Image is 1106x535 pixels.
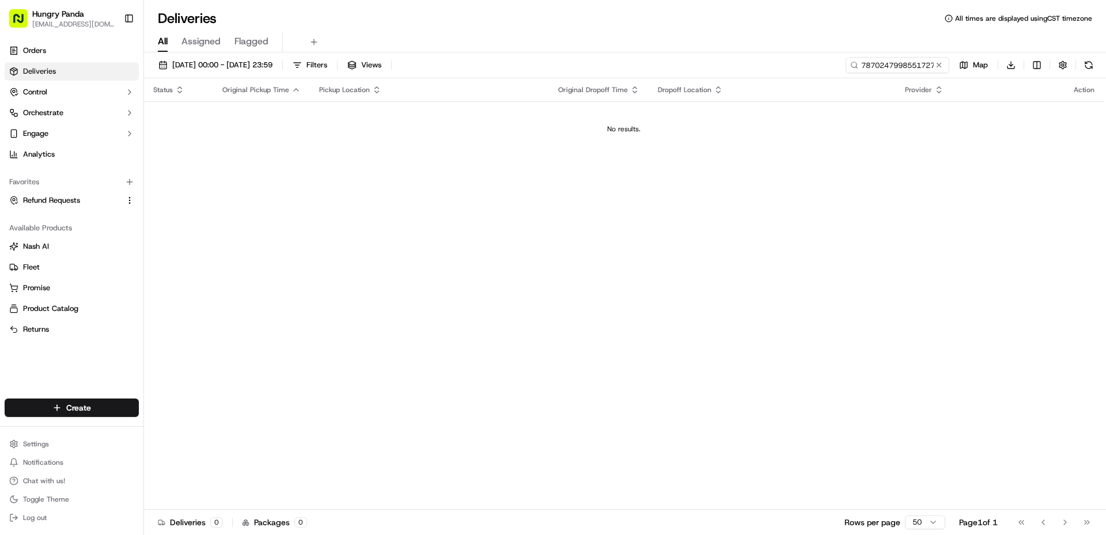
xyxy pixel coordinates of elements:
span: Pickup Location [319,85,370,94]
span: Log out [23,513,47,522]
a: Deliveries [5,62,139,81]
div: Action [1074,85,1094,94]
button: Nash AI [5,237,139,256]
span: Returns [23,324,49,335]
h1: Deliveries [158,9,217,28]
button: Toggle Theme [5,491,139,507]
span: All [158,35,168,48]
button: Orchestrate [5,104,139,122]
a: Orders [5,41,139,60]
span: Filters [306,60,327,70]
div: No results. [149,124,1099,134]
span: All times are displayed using CST timezone [955,14,1092,23]
a: Nash AI [9,241,134,252]
span: Engage [23,128,48,139]
div: 0 [210,517,223,528]
span: Promise [23,283,50,293]
p: Rows per page [844,517,900,528]
button: Returns [5,320,139,339]
button: Map [954,57,993,73]
span: Map [973,60,988,70]
a: Product Catalog [9,303,134,314]
button: Promise [5,279,139,297]
a: Promise [9,283,134,293]
span: Original Dropoff Time [558,85,628,94]
span: Orchestrate [23,108,63,118]
button: Hungry Panda [32,8,84,20]
span: Nash AI [23,241,49,252]
span: Create [66,402,91,413]
button: Control [5,83,139,101]
span: Toggle Theme [23,495,69,504]
button: Views [342,57,387,73]
span: Settings [23,439,49,449]
span: Views [361,60,381,70]
button: Product Catalog [5,299,139,318]
input: Type to search [846,57,949,73]
a: Analytics [5,145,139,164]
span: Dropoff Location [658,85,711,94]
span: Assigned [181,35,221,48]
button: Chat with us! [5,473,139,489]
button: Refund Requests [5,191,139,210]
span: Provider [905,85,932,94]
button: Engage [5,124,139,143]
span: Notifications [23,458,63,467]
button: [EMAIL_ADDRESS][DOMAIN_NAME] [32,20,115,29]
div: Available Products [5,219,139,237]
div: 0 [294,517,307,528]
button: Hungry Panda[EMAIL_ADDRESS][DOMAIN_NAME] [5,5,119,32]
span: Flagged [234,35,268,48]
span: Control [23,87,47,97]
span: Chat with us! [23,476,65,485]
button: Notifications [5,454,139,471]
button: Refresh [1081,57,1097,73]
span: Product Catalog [23,303,78,314]
span: Original Pickup Time [222,85,289,94]
button: Fleet [5,258,139,276]
div: Favorites [5,173,139,191]
button: [DATE] 00:00 - [DATE] 23:59 [153,57,278,73]
button: Filters [287,57,332,73]
button: Create [5,399,139,417]
span: Refund Requests [23,195,80,206]
span: [DATE] 00:00 - [DATE] 23:59 [172,60,272,70]
a: Fleet [9,262,134,272]
button: Log out [5,510,139,526]
div: Deliveries [158,517,223,528]
div: Page 1 of 1 [959,517,998,528]
span: Orders [23,45,46,56]
a: Refund Requests [9,195,120,206]
a: Returns [9,324,134,335]
span: Status [153,85,173,94]
div: Packages [242,517,307,528]
span: Analytics [23,149,55,160]
button: Settings [5,436,139,452]
span: Fleet [23,262,40,272]
span: Deliveries [23,66,56,77]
